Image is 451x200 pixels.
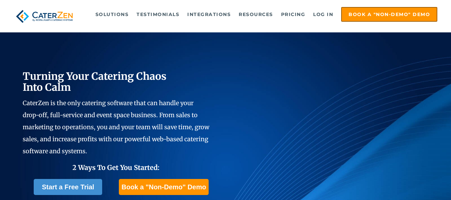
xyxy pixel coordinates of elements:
a: Solutions [92,8,132,21]
span: Turning Your Catering Chaos Into Calm [23,70,167,93]
span: CaterZen is the only catering software that can handle your drop-off, full-service and event spac... [23,99,209,155]
iframe: Help widget launcher [392,174,444,193]
a: Start a Free Trial [34,179,102,195]
a: Book a "Non-Demo" Demo [119,179,209,195]
a: Log in [310,8,336,21]
a: Testimonials [133,8,183,21]
span: 2 Ways To Get You Started: [72,163,160,172]
a: Pricing [278,8,309,21]
a: Resources [235,8,276,21]
a: Integrations [184,8,234,21]
div: Navigation Menu [86,7,438,22]
img: caterzen [14,7,75,26]
a: Book a "Non-Demo" Demo [341,7,437,22]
